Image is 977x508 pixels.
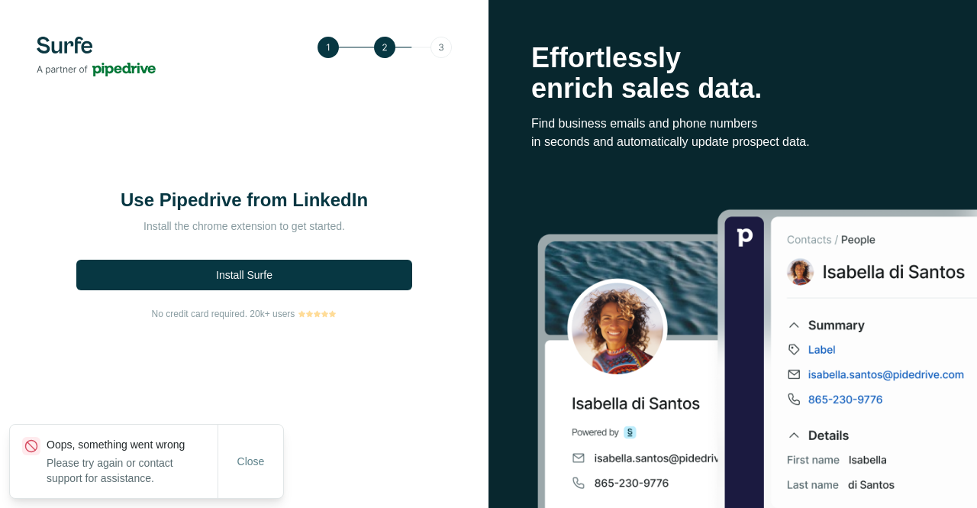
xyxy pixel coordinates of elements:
[37,37,156,76] img: Surfe's logo
[531,115,934,133] p: Find business emails and phone numbers
[318,37,452,58] img: Step 2
[47,437,218,452] p: Oops, something went wrong
[237,454,265,469] span: Close
[152,307,295,321] span: No credit card required. 20k+ users
[76,260,412,290] button: Install Surfe
[92,218,397,234] p: Install the chrome extension to get started.
[216,267,272,283] span: Install Surfe
[537,208,977,508] img: Surfe Stock Photo - Selling good vibes
[92,188,397,212] h1: Use Pipedrive from LinkedIn
[531,73,934,104] p: enrich sales data.
[47,455,218,486] p: Please try again or contact support for assistance.
[227,448,276,475] button: Close
[531,43,934,73] p: Effortlessly
[531,133,934,151] p: in seconds and automatically update prospect data.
